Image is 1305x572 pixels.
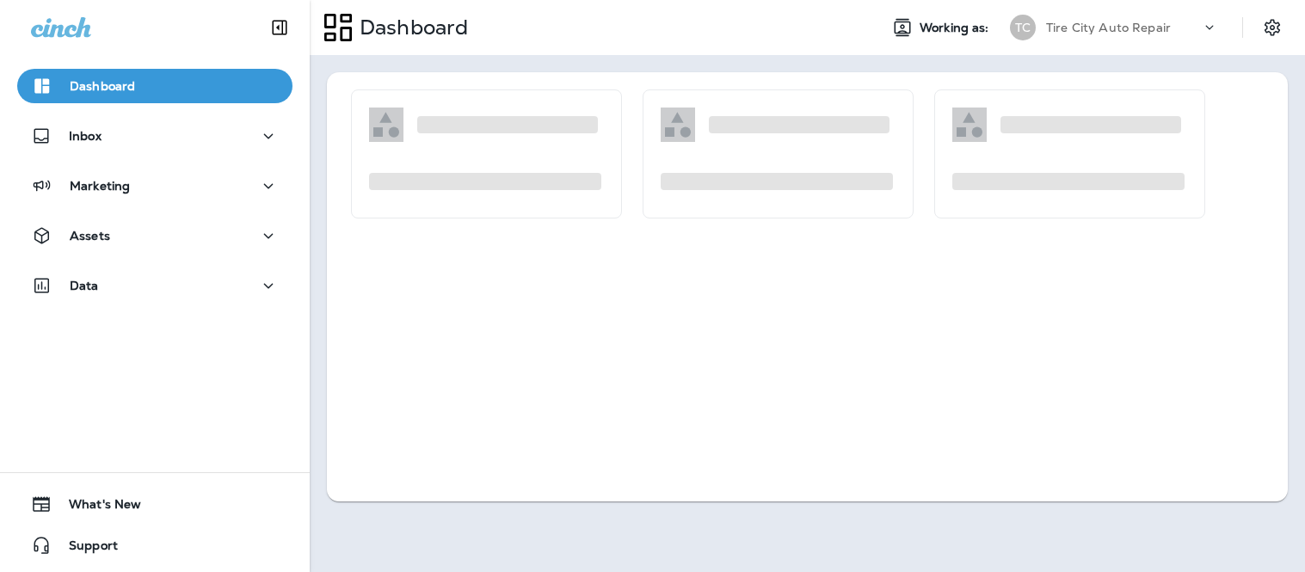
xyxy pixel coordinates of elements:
[920,21,993,35] span: Working as:
[17,69,292,103] button: Dashboard
[70,179,130,193] p: Marketing
[1010,15,1036,40] div: TC
[52,538,118,559] span: Support
[17,268,292,303] button: Data
[70,79,135,93] p: Dashboard
[1257,12,1288,43] button: Settings
[70,279,99,292] p: Data
[17,119,292,153] button: Inbox
[17,487,292,521] button: What's New
[70,229,110,243] p: Assets
[52,497,141,518] span: What's New
[17,169,292,203] button: Marketing
[17,218,292,253] button: Assets
[69,129,102,143] p: Inbox
[353,15,468,40] p: Dashboard
[1046,21,1171,34] p: Tire City Auto Repair
[17,528,292,563] button: Support
[255,10,304,45] button: Collapse Sidebar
